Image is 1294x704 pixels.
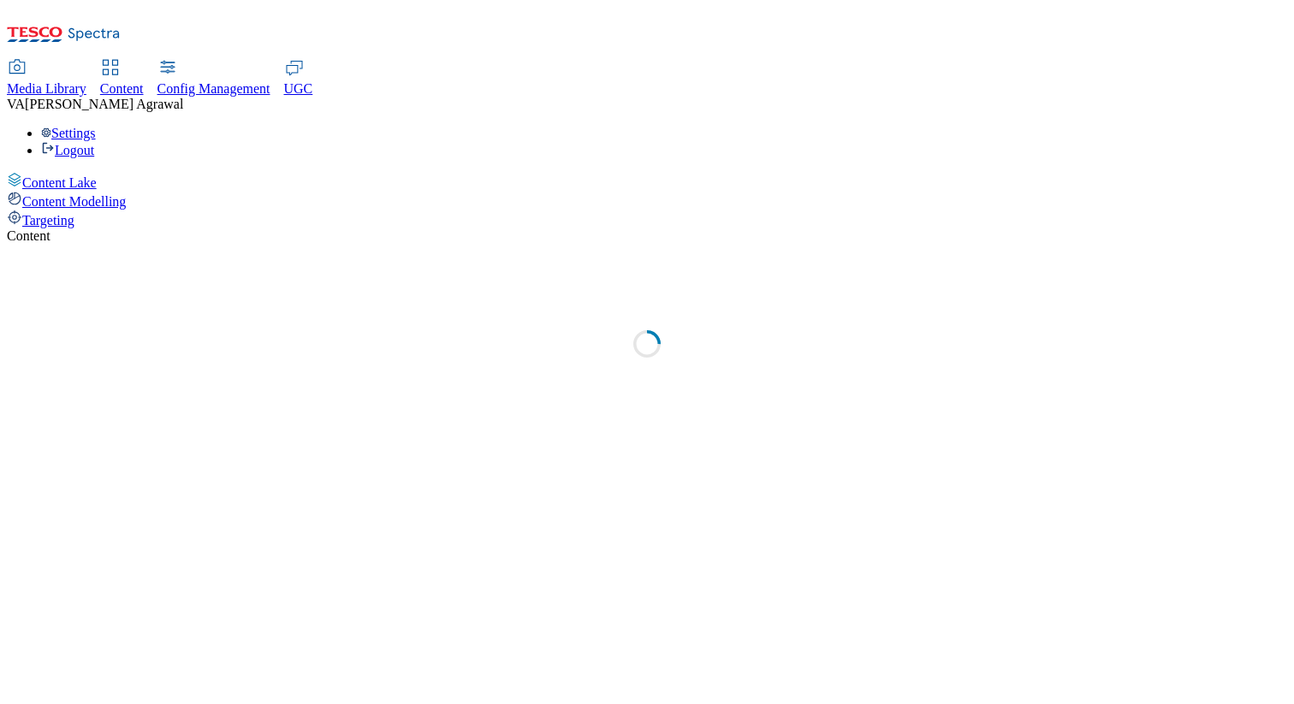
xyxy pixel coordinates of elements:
[7,191,1287,210] a: Content Modelling
[100,81,144,96] span: Content
[22,213,74,228] span: Targeting
[100,61,144,97] a: Content
[41,126,96,140] a: Settings
[22,194,126,209] span: Content Modelling
[7,172,1287,191] a: Content Lake
[284,61,313,97] a: UGC
[22,175,97,190] span: Content Lake
[7,210,1287,228] a: Targeting
[284,81,313,96] span: UGC
[7,61,86,97] a: Media Library
[7,97,25,111] span: VA
[7,81,86,96] span: Media Library
[41,143,94,157] a: Logout
[157,61,270,97] a: Config Management
[25,97,183,111] span: [PERSON_NAME] Agrawal
[7,228,1287,244] div: Content
[157,81,270,96] span: Config Management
